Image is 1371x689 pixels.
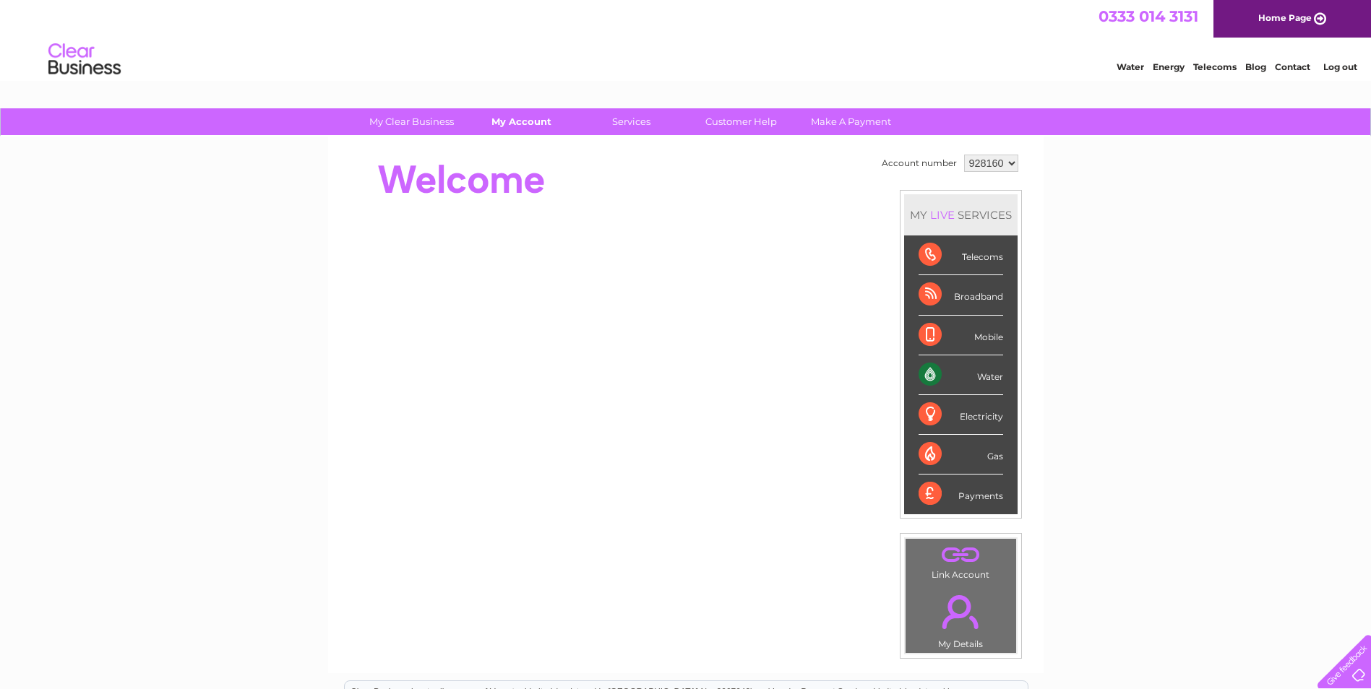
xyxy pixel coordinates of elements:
a: . [909,586,1013,637]
a: Blog [1245,61,1266,72]
td: Account number [878,151,960,175]
td: My Details [905,583,1017,654]
div: Clear Business is a trading name of Verastar Limited (registered in [GEOGRAPHIC_DATA] No. 3667643... [345,8,1028,70]
a: Log out [1323,61,1357,72]
div: Telecoms [919,235,1003,275]
a: Water [1117,61,1144,72]
div: Gas [919,435,1003,474]
div: MY SERVICES [904,194,1018,235]
a: Contact [1275,61,1310,72]
img: logo.png [48,38,121,82]
div: Water [919,355,1003,395]
a: My Account [462,108,581,135]
div: LIVE [927,208,958,222]
a: Customer Help [682,108,801,135]
div: Electricity [919,395,1003,435]
a: Energy [1153,61,1185,72]
div: Mobile [919,316,1003,355]
a: Make A Payment [791,108,911,135]
a: Telecoms [1193,61,1237,72]
a: My Clear Business [352,108,471,135]
a: . [909,542,1013,568]
td: Link Account [905,538,1017,584]
a: Services [572,108,691,135]
a: 0333 014 3131 [1099,7,1198,25]
div: Broadband [919,275,1003,315]
div: Payments [919,474,1003,513]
